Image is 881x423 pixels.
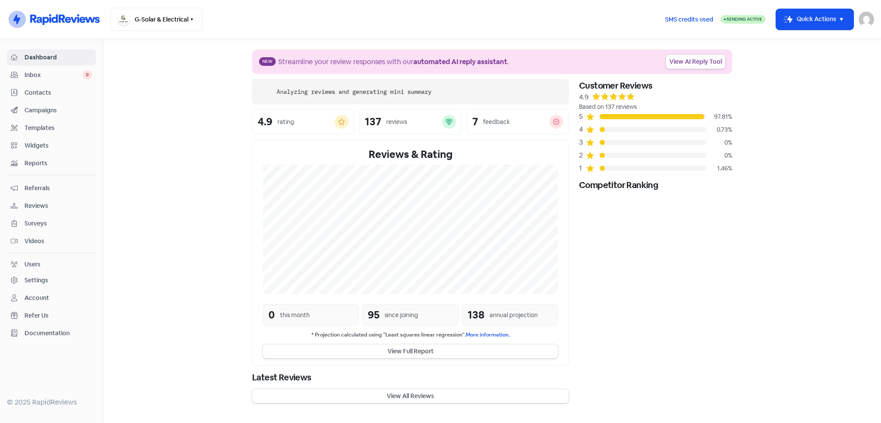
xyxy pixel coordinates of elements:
a: 137reviews [359,109,461,134]
span: Videos [25,237,92,246]
span: SMS credits used [665,15,713,24]
div: 95 [368,307,379,323]
a: View AI Reply Tool [666,55,725,69]
div: Account [25,293,49,303]
div: this month [280,311,310,320]
div: 4.9 [258,117,272,127]
span: New [259,57,276,66]
button: G-Solar & Electrical [110,8,203,31]
div: 137 [365,117,381,127]
a: Users [7,256,96,272]
div: 1 [579,163,586,173]
div: Settings [25,276,48,285]
a: Widgets [7,138,96,154]
div: 0.73% [706,125,732,134]
span: 0 [83,71,92,79]
div: Customer Reviews [579,79,732,92]
div: rating [277,117,294,127]
a: Videos [7,233,96,249]
a: Surveys [7,216,96,232]
a: Contacts [7,85,96,101]
a: Sending Active [721,14,766,25]
button: View Full Report [263,344,558,358]
div: reviews [386,117,407,127]
div: Analyzing reviews and generating mini summary [277,87,431,96]
span: Contacts [25,88,92,97]
span: Referrals [25,184,92,193]
div: Streamline your review responses with our . [278,57,509,67]
div: 4 [579,124,586,135]
div: 0% [706,138,732,147]
a: 7feedback [467,109,569,134]
a: Account [7,290,96,306]
span: Dashboard [25,53,92,62]
div: 2 [579,150,586,161]
small: * Projection calculated using "Least squares linear regression". [263,331,558,339]
div: 1.46% [706,164,732,173]
div: 138 [468,307,484,323]
div: since joining [385,311,418,320]
span: Reports [25,159,92,168]
span: Templates [25,124,92,133]
span: Documentation [25,329,92,338]
div: 4.9 [579,92,588,102]
button: View All Reviews [252,389,569,403]
a: Settings [7,272,96,288]
div: 7 [472,117,478,127]
span: Surveys [25,219,92,228]
a: Templates [7,120,96,136]
span: Refer Us [25,311,92,320]
div: © 2025 RapidReviews [7,397,96,408]
span: Widgets [25,141,92,150]
a: 4.9rating [252,109,354,134]
div: feedback [483,117,510,127]
a: Documentation [7,325,96,341]
div: Latest Reviews [252,371,569,384]
a: Referrals [7,180,96,196]
div: 97.81% [706,112,732,121]
a: Campaigns [7,102,96,118]
button: Quick Actions [776,9,853,30]
div: Based on 137 reviews [579,102,732,111]
div: Competitor Ranking [579,179,732,191]
a: Reports [7,155,96,171]
div: 0 [268,307,275,323]
a: More information. [466,331,510,338]
span: Inbox [25,71,83,80]
div: 3 [579,137,586,148]
img: User [859,12,874,27]
div: 0% [706,151,732,160]
div: 5 [579,111,586,122]
div: Reviews & Rating [263,147,558,162]
a: Refer Us [7,308,96,324]
span: Campaigns [25,106,92,115]
a: Dashboard [7,49,96,65]
b: automated AI reply assistant [413,57,507,66]
div: annual projection [490,311,538,320]
a: Inbox 0 [7,67,96,83]
span: Reviews [25,201,92,210]
div: Users [25,260,40,269]
a: SMS credits used [658,14,721,23]
span: Sending Active [727,16,762,22]
a: Reviews [7,198,96,214]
